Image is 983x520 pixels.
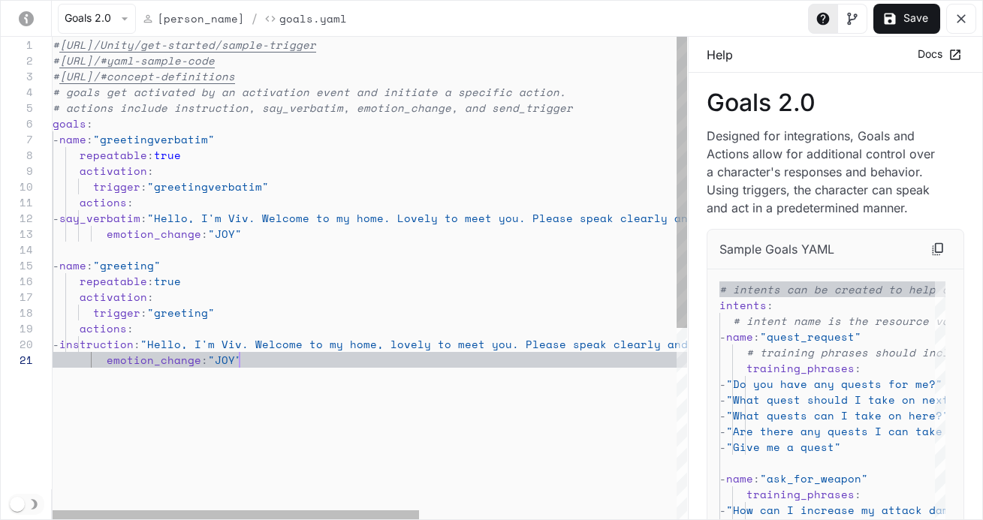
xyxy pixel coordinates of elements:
span: - [53,336,59,352]
span: : [147,163,154,179]
div: 1 [1,37,33,53]
span: training_phrases [746,486,855,502]
span: "ask_for_weapon" [760,470,868,486]
div: 11 [1,194,33,210]
span: "How can I increase my attack damage?" [726,502,983,518]
span: : [855,360,861,376]
span: # [53,68,59,84]
span: "JOY" [208,352,242,368]
span: : [201,352,208,368]
div: 19 [1,320,33,336]
span: : [127,194,134,210]
div: 4 [1,84,33,100]
div: 10 [1,179,33,194]
button: Toggle Help panel [808,4,838,34]
span: /Unity/get-started/sample-trigger [93,37,316,53]
span: : [147,147,154,163]
div: 20 [1,336,33,352]
span: name [59,131,86,147]
span: - [719,502,726,518]
button: Save [873,4,940,34]
span: goals [53,116,86,131]
div: 16 [1,273,33,289]
span: : [767,297,773,313]
div: 13 [1,226,33,242]
span: / [251,10,258,28]
span: trigger [93,179,140,194]
span: : [147,273,154,289]
span: activation [80,163,147,179]
div: 8 [1,147,33,163]
p: Sample Goals YAML [719,240,834,258]
span: - [719,439,726,455]
span: repeatable [80,273,147,289]
span: true [154,147,181,163]
span: [URL] [59,53,93,68]
button: Copy [924,236,951,263]
p: Goals.yaml [279,11,347,26]
span: : [86,131,93,147]
button: Goals 2.0 [58,4,136,34]
div: 2 [1,53,33,68]
span: "greetingverbatim" [147,179,269,194]
span: say_verbatim [59,210,140,226]
span: name [59,257,86,273]
span: # [53,37,59,53]
div: 3 [1,68,33,84]
span: "Give me a quest" [726,439,841,455]
span: on_change, and send_trigger [390,100,573,116]
span: instruction [59,336,134,352]
div: 7 [1,131,33,147]
span: "greeting" [147,305,215,320]
a: Docs [914,42,964,67]
span: nitiate a specific action. [390,84,566,100]
span: - [719,423,726,439]
span: name [726,470,753,486]
span: - [719,407,726,423]
span: true [154,273,181,289]
span: : [86,116,93,131]
p: [PERSON_NAME] [157,11,245,26]
button: Toggle Visual editor panel [837,4,867,34]
div: 21 [1,352,33,368]
span: actions [80,194,127,210]
span: - [53,131,59,147]
span: activation [80,289,147,305]
span: actions [80,320,127,336]
span: # goals get activated by an activation event and i [53,84,390,100]
span: : [140,179,147,194]
span: : [134,336,140,352]
span: "quest_request" [760,329,861,344]
span: "greeting" [93,257,161,273]
div: 5 [1,100,33,116]
span: - [719,470,726,486]
span: t you. Please speak clearly and ask only one quest [485,210,823,226]
div: 14 [1,242,33,257]
span: emotion_change [107,226,201,242]
span: : [140,305,147,320]
span: name [726,329,753,344]
span: /#yaml-sample-code [93,53,215,68]
span: repeatable [80,147,147,163]
span: emotion_change [107,352,201,368]
span: - [719,329,726,344]
div: 12 [1,210,33,226]
span: "Hello, I'm Viv. Welcome to my home. Lovely to mee [147,210,485,226]
span: : [86,257,93,273]
span: : [140,210,147,226]
span: - [53,257,59,273]
span: # [53,53,59,68]
span: "Do you have any quests for me?" [726,376,942,392]
span: trigger [93,305,140,320]
p: Help [707,46,733,64]
span: intents [719,297,767,313]
span: "What quest should I take on next?" [726,392,963,407]
span: : [201,226,208,242]
span: "greetingverbatim" [93,131,215,147]
div: 18 [1,305,33,320]
span: - [719,392,726,407]
span: # actions include instruction, say_verbatim, emoti [53,100,390,116]
span: "JOY" [208,226,242,242]
p: Goals 2.0 [707,91,964,115]
span: "What quests can I take on here?" [726,407,949,423]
